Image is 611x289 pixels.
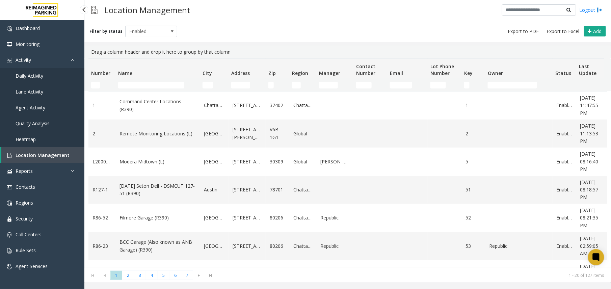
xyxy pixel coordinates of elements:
span: Page 4 [146,271,158,280]
input: Manager Filter [319,82,338,88]
span: Page 1 [110,271,122,280]
a: Remote Monitoring Locations (L) [119,130,196,137]
input: Email Filter [390,82,412,88]
a: [STREET_ADDRESS] [233,214,262,221]
a: BCC Garage (Also known as ANB Garage) (R390) [119,238,196,254]
a: [PERSON_NAME] [320,158,349,165]
h3: Location Management [101,2,194,18]
span: [DATE] 08:18:57 PM [580,179,599,201]
a: Enabled [557,158,572,165]
span: Page 6 [169,271,181,280]
span: Activity [16,57,31,63]
span: Email [390,70,403,76]
span: Last Update [579,63,596,76]
span: Go to the last page [205,271,217,280]
span: Owner [488,70,503,76]
span: Agent Services [16,263,48,269]
a: Chattanooga [293,242,312,250]
span: Region [292,70,308,76]
a: Chattanooga [293,186,312,193]
span: Page 5 [158,271,169,280]
span: Go to the next page [193,271,205,280]
span: Location Management [16,152,70,158]
td: Contact Number Filter [353,79,387,91]
a: [DATE] 08:18:57 PM [580,179,606,201]
a: Location Management [1,147,84,163]
img: pageIcon [91,2,98,18]
a: 80206 [270,242,285,250]
span: Lot Phone Number [430,63,454,76]
td: Key Filter [461,79,485,91]
span: Daily Activity [16,73,43,79]
input: Number Filter [91,82,100,88]
a: Austin [204,186,224,193]
a: [DATE] 08:23:10 PM [580,263,606,285]
div: Drag a column header and drop it here to group by that column [88,46,607,58]
span: [DATE] 08:21:35 PM [580,207,599,229]
a: [GEOGRAPHIC_DATA] [204,130,224,137]
a: Republic [320,242,349,250]
td: Owner Filter [485,79,553,91]
td: City Filter [200,79,229,91]
a: Command Center Locations (R390) [119,98,196,113]
img: 'icon' [7,58,12,63]
a: Republic [320,214,349,221]
a: [STREET_ADDRESS] [233,102,262,109]
button: Add [584,26,606,37]
a: [GEOGRAPHIC_DATA] [204,214,224,221]
a: Enabled [557,186,572,193]
input: Contact Number Filter [356,82,372,88]
label: Filter by status [89,28,123,34]
a: R127-1 [92,186,111,193]
span: [DATE] 11:47:55 PM [580,95,599,116]
span: Rule Sets [16,247,36,254]
img: 'icon' [7,248,12,254]
span: Dashboard [16,25,40,31]
input: Address Filter [231,82,250,88]
a: R86-52 [92,214,111,221]
img: 'icon' [7,264,12,269]
a: Enabled [557,130,572,137]
span: Add [593,28,602,34]
span: [DATE] 08:16:40 PM [580,151,599,172]
td: Number Filter [88,79,115,91]
a: Enabled [557,242,572,250]
a: 1 [466,102,481,109]
input: Owner Filter [488,82,537,88]
kendo-pager-info: 1 - 20 of 127 items [221,272,604,278]
a: 2 [92,130,111,137]
span: Export to PDF [508,28,539,35]
a: Modera Midtown (L) [119,158,196,165]
img: 'icon' [7,26,12,31]
img: 'icon' [7,185,12,190]
span: Lane Activity [16,88,43,95]
a: [STREET_ADDRESS] [233,186,262,193]
input: Zip Filter [268,82,274,88]
a: Filmore Garage (R390) [119,214,196,221]
a: [DATE] 08:21:35 PM [580,207,606,229]
a: 1 [92,102,111,109]
a: L20000500 [92,158,111,165]
a: 5 [466,158,481,165]
td: Zip Filter [266,79,289,91]
input: Lot Phone Number Filter [430,82,446,88]
img: 'icon' [7,42,12,47]
img: logout [597,6,603,14]
span: Page 3 [134,271,146,280]
span: Name [118,70,132,76]
span: [DATE] 11:13:53 PM [580,123,599,144]
a: 78701 [270,186,285,193]
img: 'icon' [7,201,12,206]
span: [DATE] 02:59:05 AM [580,235,599,257]
a: [DATE] 02:59:05 AM [580,235,606,257]
div: Data table [84,58,611,268]
td: Lot Phone Number Filter [428,79,461,91]
a: R86-23 [92,242,111,250]
a: [DATE] 11:13:53 PM [580,122,606,145]
input: Region Filter [292,82,301,88]
span: Call Centers [16,231,42,238]
a: 53 [466,242,481,250]
td: Manager Filter [316,79,353,91]
a: [GEOGRAPHIC_DATA] [204,242,224,250]
span: Zip [268,70,276,76]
